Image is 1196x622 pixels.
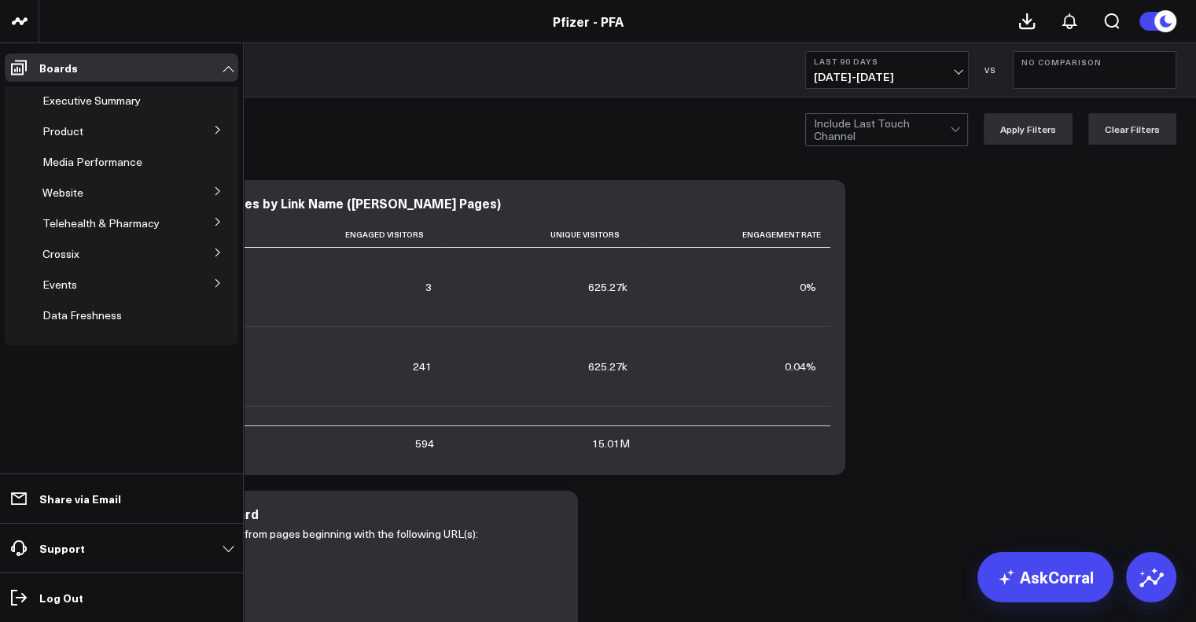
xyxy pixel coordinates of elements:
a: Website [42,186,83,199]
button: Apply Filters [984,113,1073,145]
a: Media Performance [42,156,142,168]
a: Events [42,278,77,291]
span: [DATE] - [DATE] [814,71,960,83]
b: No Comparison [1021,57,1168,67]
b: Last 90 Days [814,57,960,66]
div: 0.04% [785,359,816,374]
a: Log Out [5,583,238,612]
span: Events [42,277,77,292]
a: AskCorral [977,552,1113,602]
div: 625.27k [588,279,627,295]
a: Product [42,125,83,138]
th: Unique Visitors [446,222,642,248]
div: 15.01M [592,436,630,451]
span: Crossix [42,246,79,261]
p: Log Out [39,591,83,604]
th: Engaged Visitors [230,222,446,248]
div: 3 [425,279,432,295]
p: Support [39,542,85,554]
span: Product [42,123,83,138]
button: Clear Filters [1088,113,1176,145]
div: 594 [415,436,434,451]
button: Last 90 Days[DATE]-[DATE] [805,51,969,89]
th: Engagement Rate [642,222,830,248]
span: Telehealth & Pharmacy [42,215,160,230]
div: Engagement Rate with Articles by Link Name ([PERSON_NAME] Pages) [71,194,501,212]
p: Share via Email [39,492,121,505]
li: [URL][DOMAIN_NAME] [102,544,554,564]
div: 0% [800,279,816,295]
span: Executive Summary [42,93,141,108]
p: This dashboard only contains data from pages beginning with the following URL(s): [71,524,554,544]
a: Pfizer - PFA [553,13,624,30]
span: Website [42,185,83,200]
span: Media Performance [42,154,142,169]
span: Data Freshness [42,307,122,322]
a: Executive Summary [42,94,141,107]
a: Telehealth & Pharmacy [42,217,160,230]
div: 625.27k [588,359,627,374]
div: VS [977,65,1005,75]
a: Data Freshness [42,309,122,322]
p: Boards [39,61,78,74]
div: 241 [413,359,432,374]
a: Crossix [42,248,79,260]
button: No Comparison [1013,51,1176,89]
